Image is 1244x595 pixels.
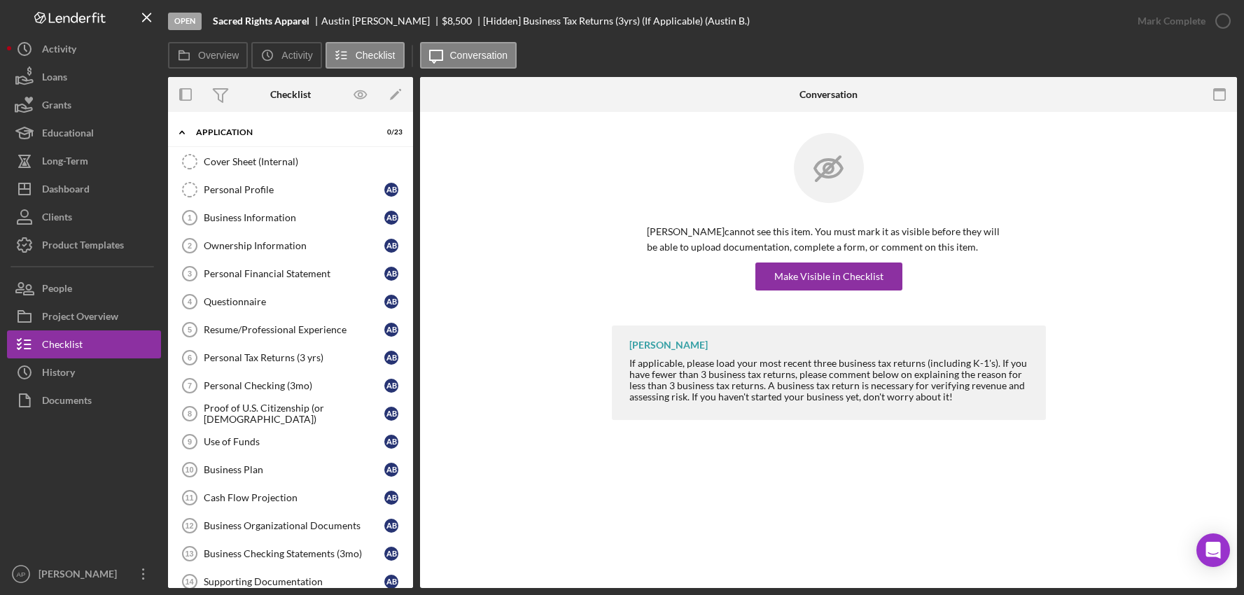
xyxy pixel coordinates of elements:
[196,128,368,136] div: Application
[270,89,311,100] div: Checklist
[188,241,192,250] tspan: 2
[185,493,193,502] tspan: 11
[799,89,858,100] div: Conversation
[42,386,92,418] div: Documents
[7,358,161,386] button: History
[7,175,161,203] a: Dashboard
[175,484,406,512] a: 11Cash Flow ProjectionAB
[384,379,398,393] div: A B
[629,358,1032,402] div: If applicable, please load your most recent three business tax returns (including K-1's). If you ...
[188,353,192,362] tspan: 6
[384,519,398,533] div: A B
[204,296,384,307] div: Questionnaire
[1124,7,1237,35] button: Mark Complete
[384,575,398,589] div: A B
[175,204,406,232] a: 1Business InformationAB
[185,521,193,530] tspan: 12
[7,274,161,302] button: People
[450,50,508,61] label: Conversation
[251,42,321,69] button: Activity
[629,339,708,351] div: [PERSON_NAME]
[188,325,192,334] tspan: 5
[204,402,384,425] div: Proof of U.S. Citizenship (or [DEMOGRAPHIC_DATA])
[42,119,94,150] div: Educational
[42,91,71,122] div: Grants
[204,352,384,363] div: Personal Tax Returns (3 yrs)
[204,520,384,531] div: Business Organizational Documents
[442,15,472,27] span: $8,500
[175,512,406,540] a: 12Business Organizational DocumentsAB
[185,577,194,586] tspan: 14
[384,323,398,337] div: A B
[175,540,406,568] a: 13Business Checking Statements (3mo)AB
[42,35,76,66] div: Activity
[7,560,161,588] button: AP[PERSON_NAME]
[755,262,902,290] button: Make Visible in Checklist
[17,570,26,578] text: AP
[175,400,406,428] a: 8Proof of U.S. Citizenship (or [DEMOGRAPHIC_DATA])AB
[281,50,312,61] label: Activity
[384,267,398,281] div: A B
[175,232,406,260] a: 2Ownership InformationAB
[42,63,67,94] div: Loans
[204,324,384,335] div: Resume/Professional Experience
[384,547,398,561] div: A B
[175,344,406,372] a: 6Personal Tax Returns (3 yrs)AB
[188,297,193,306] tspan: 4
[204,548,384,559] div: Business Checking Statements (3mo)
[377,128,403,136] div: 0 / 23
[204,184,384,195] div: Personal Profile
[204,436,384,447] div: Use of Funds
[175,428,406,456] a: 9Use of FundsAB
[185,549,193,558] tspan: 13
[42,203,72,234] div: Clients
[7,63,161,91] button: Loans
[1138,7,1205,35] div: Mark Complete
[168,42,248,69] button: Overview
[384,351,398,365] div: A B
[188,409,192,418] tspan: 8
[321,15,442,27] div: Austin [PERSON_NAME]
[384,211,398,225] div: A B
[384,239,398,253] div: A B
[7,330,161,358] button: Checklist
[175,260,406,288] a: 3Personal Financial StatementAB
[185,465,193,474] tspan: 10
[42,175,90,206] div: Dashboard
[384,295,398,309] div: A B
[7,119,161,147] button: Educational
[175,456,406,484] a: 10Business PlanAB
[188,381,192,390] tspan: 7
[204,212,384,223] div: Business Information
[204,156,405,167] div: Cover Sheet (Internal)
[384,183,398,197] div: A B
[42,231,124,262] div: Product Templates
[204,576,384,587] div: Supporting Documentation
[483,15,750,27] div: [Hidden] Business Tax Returns (3yrs) (If Applicable) (Austin B.)
[7,231,161,259] a: Product Templates
[7,302,161,330] button: Project Overview
[7,35,161,63] button: Activity
[35,560,126,591] div: [PERSON_NAME]
[188,213,192,222] tspan: 1
[384,435,398,449] div: A B
[7,147,161,175] a: Long-Term
[356,50,396,61] label: Checklist
[204,464,384,475] div: Business Plan
[1196,533,1230,567] div: Open Intercom Messenger
[42,330,83,362] div: Checklist
[204,268,384,279] div: Personal Financial Statement
[326,42,405,69] button: Checklist
[42,147,88,178] div: Long-Term
[175,372,406,400] a: 7Personal Checking (3mo)AB
[774,262,883,290] div: Make Visible in Checklist
[168,13,202,30] div: Open
[420,42,517,69] button: Conversation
